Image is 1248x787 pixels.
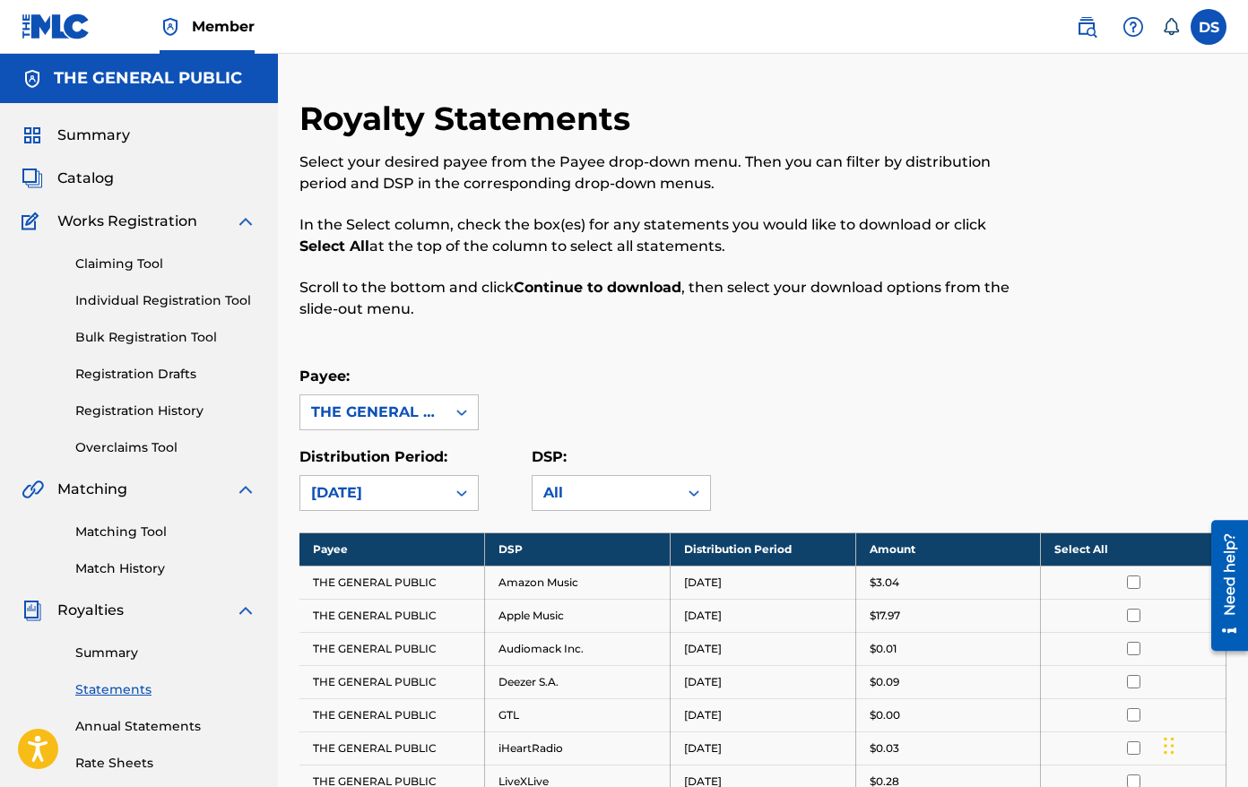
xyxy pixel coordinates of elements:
div: All [543,482,667,504]
img: help [1122,16,1144,38]
a: SummarySummary [22,125,130,146]
img: Catalog [22,168,43,189]
td: iHeartRadio [485,731,671,765]
a: CatalogCatalog [22,168,114,189]
td: THE GENERAL PUBLIC [299,731,485,765]
div: THE GENERAL PUBLIC [311,402,435,423]
th: Select All [1041,532,1226,566]
img: Works Registration [22,211,45,232]
p: $17.97 [870,608,900,624]
p: $3.04 [870,575,899,591]
div: User Menu [1191,9,1226,45]
td: [DATE] [670,566,855,599]
td: THE GENERAL PUBLIC [299,566,485,599]
a: Matching Tool [75,523,256,541]
div: Drag [1164,719,1174,773]
td: [DATE] [670,698,855,731]
td: THE GENERAL PUBLIC [299,698,485,731]
p: $0.00 [870,707,900,723]
iframe: Resource Center [1198,514,1248,658]
a: Statements [75,680,256,699]
h5: THE GENERAL PUBLIC [54,68,242,89]
img: MLC Logo [22,13,91,39]
a: Summary [75,644,256,662]
a: Match History [75,559,256,578]
a: Annual Statements [75,717,256,736]
a: Rate Sheets [75,754,256,773]
img: search [1076,16,1097,38]
img: expand [235,600,256,621]
img: expand [235,479,256,500]
td: Apple Music [485,599,671,632]
img: Accounts [22,68,43,90]
p: $0.03 [870,740,899,757]
p: In the Select column, check the box(es) for any statements you would like to download or click at... [299,214,1013,257]
th: Amount [855,532,1041,566]
a: Claiming Tool [75,255,256,273]
th: DSP [485,532,671,566]
span: Member [192,16,255,37]
a: Overclaims Tool [75,438,256,457]
div: [DATE] [311,482,435,504]
td: THE GENERAL PUBLIC [299,632,485,665]
td: Audiomack Inc. [485,632,671,665]
td: Deezer S.A. [485,665,671,698]
td: [DATE] [670,599,855,632]
img: Matching [22,479,44,500]
th: Payee [299,532,485,566]
td: THE GENERAL PUBLIC [299,599,485,632]
div: Help [1115,9,1151,45]
a: Public Search [1069,9,1105,45]
img: expand [235,211,256,232]
img: Summary [22,125,43,146]
p: Scroll to the bottom and click , then select your download options from the slide-out menu. [299,277,1013,320]
h2: Royalty Statements [299,99,639,139]
a: Individual Registration Tool [75,291,256,310]
td: [DATE] [670,731,855,765]
p: $0.09 [870,674,899,690]
th: Distribution Period [670,532,855,566]
label: DSP: [532,448,567,465]
img: Royalties [22,600,43,621]
strong: Select All [299,238,369,255]
td: GTL [485,698,671,731]
span: Matching [57,479,127,500]
div: Notifications [1162,18,1180,36]
a: Registration Drafts [75,365,256,384]
td: [DATE] [670,632,855,665]
p: $0.01 [870,641,897,657]
img: Top Rightsholder [160,16,181,38]
span: Royalties [57,600,124,621]
iframe: Chat Widget [1158,701,1248,787]
span: Catalog [57,168,114,189]
label: Distribution Period: [299,448,447,465]
td: Amazon Music [485,566,671,599]
a: Registration History [75,402,256,420]
td: THE GENERAL PUBLIC [299,665,485,698]
strong: Continue to download [514,279,681,296]
span: Works Registration [57,211,197,232]
label: Payee: [299,368,350,385]
span: Summary [57,125,130,146]
td: [DATE] [670,665,855,698]
a: Bulk Registration Tool [75,328,256,347]
p: Select your desired payee from the Payee drop-down menu. Then you can filter by distribution peri... [299,151,1013,195]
